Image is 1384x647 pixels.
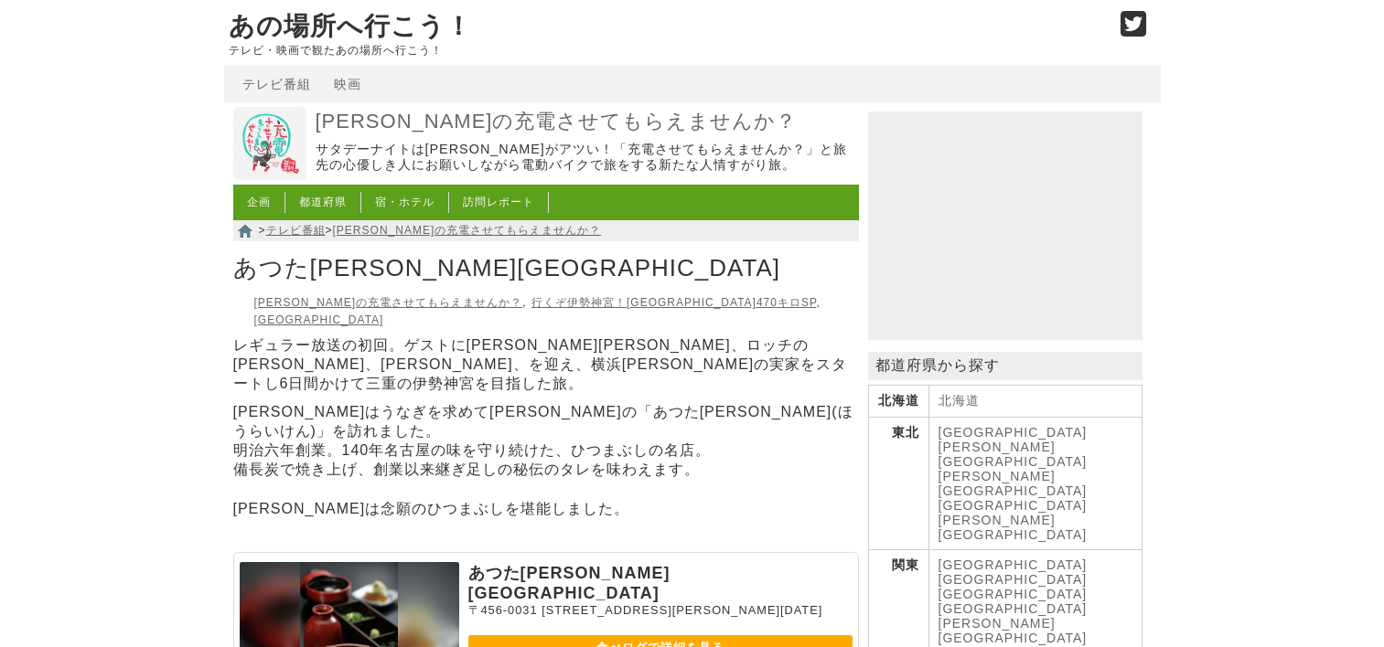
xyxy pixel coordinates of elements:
[939,440,1088,469] a: [PERSON_NAME][GEOGRAPHIC_DATA]
[375,196,435,208] a: 宿・ホテル
[939,587,1088,601] a: [GEOGRAPHIC_DATA]
[868,418,928,550] th: 東北
[333,224,602,237] a: [PERSON_NAME]の充電させてもらえませんか？
[1121,22,1147,37] a: Twitter (@go_thesights)
[266,224,326,237] a: テレビ番組
[939,425,1088,440] a: [GEOGRAPHIC_DATA]
[868,352,1143,380] p: 都道府県から探す
[939,513,1088,542] a: [PERSON_NAME][GEOGRAPHIC_DATA]
[247,196,271,208] a: 企画
[229,12,472,40] a: あの場所へ行こう！
[233,249,859,289] h1: あつた[PERSON_NAME][GEOGRAPHIC_DATA]
[299,196,347,208] a: 都道府県
[939,469,1088,498] a: [PERSON_NAME][GEOGRAPHIC_DATA]
[939,498,1088,513] a: [GEOGRAPHIC_DATA]
[939,557,1088,572] a: [GEOGRAPHIC_DATA]
[254,313,384,326] a: [GEOGRAPHIC_DATA]
[468,603,538,617] span: 〒456-0031
[939,601,1088,616] a: [GEOGRAPHIC_DATA]
[316,109,854,135] a: [PERSON_NAME]の充電させてもらえませんか？
[531,296,821,309] li: ,
[531,296,816,309] a: 行くぞ伊勢神宮！[GEOGRAPHIC_DATA]470キロSP
[233,220,859,241] nav: > >
[334,77,361,91] a: 映画
[939,393,980,408] a: 北海道
[868,111,1143,340] iframe: Advertisement
[468,562,853,603] p: あつた[PERSON_NAME][GEOGRAPHIC_DATA]
[242,77,311,91] a: テレビ番組
[316,142,854,174] p: サタデーナイトは[PERSON_NAME]がアツい！「充電させてもらえませんか？」と旅先の心優しき人にお願いしながら電動バイクで旅をする新たな人情すがり旅。
[463,196,534,208] a: 訪問レポート
[939,616,1088,645] a: [PERSON_NAME][GEOGRAPHIC_DATA]
[542,603,822,617] span: [STREET_ADDRESS][PERSON_NAME][DATE]
[254,296,523,309] a: [PERSON_NAME]の充電させてもらえませんか？
[233,167,306,183] a: 出川哲朗の充電させてもらえませんか？
[233,403,859,480] section: [PERSON_NAME]はうなぎを求めて[PERSON_NAME]の「あつた[PERSON_NAME](ほうらいけん)」を訪れました。 明治六年創業。140年名古屋の味を守り続けた、ひつまぶし...
[233,498,859,520] section: [PERSON_NAME]は念願のひつまぶしを堪能しました。
[233,336,859,394] p: レギュラー放送の初回。ゲストに[PERSON_NAME][PERSON_NAME]、ロッチの[PERSON_NAME]、[PERSON_NAME]、を迎え、横浜[PERSON_NAME]の実家を...
[233,107,306,180] img: 出川哲朗の充電させてもらえませんか？
[229,44,1101,57] p: テレビ・映画で観たあの場所へ行こう！
[254,296,527,309] li: ,
[939,572,1088,587] a: [GEOGRAPHIC_DATA]
[868,386,928,418] th: 北海道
